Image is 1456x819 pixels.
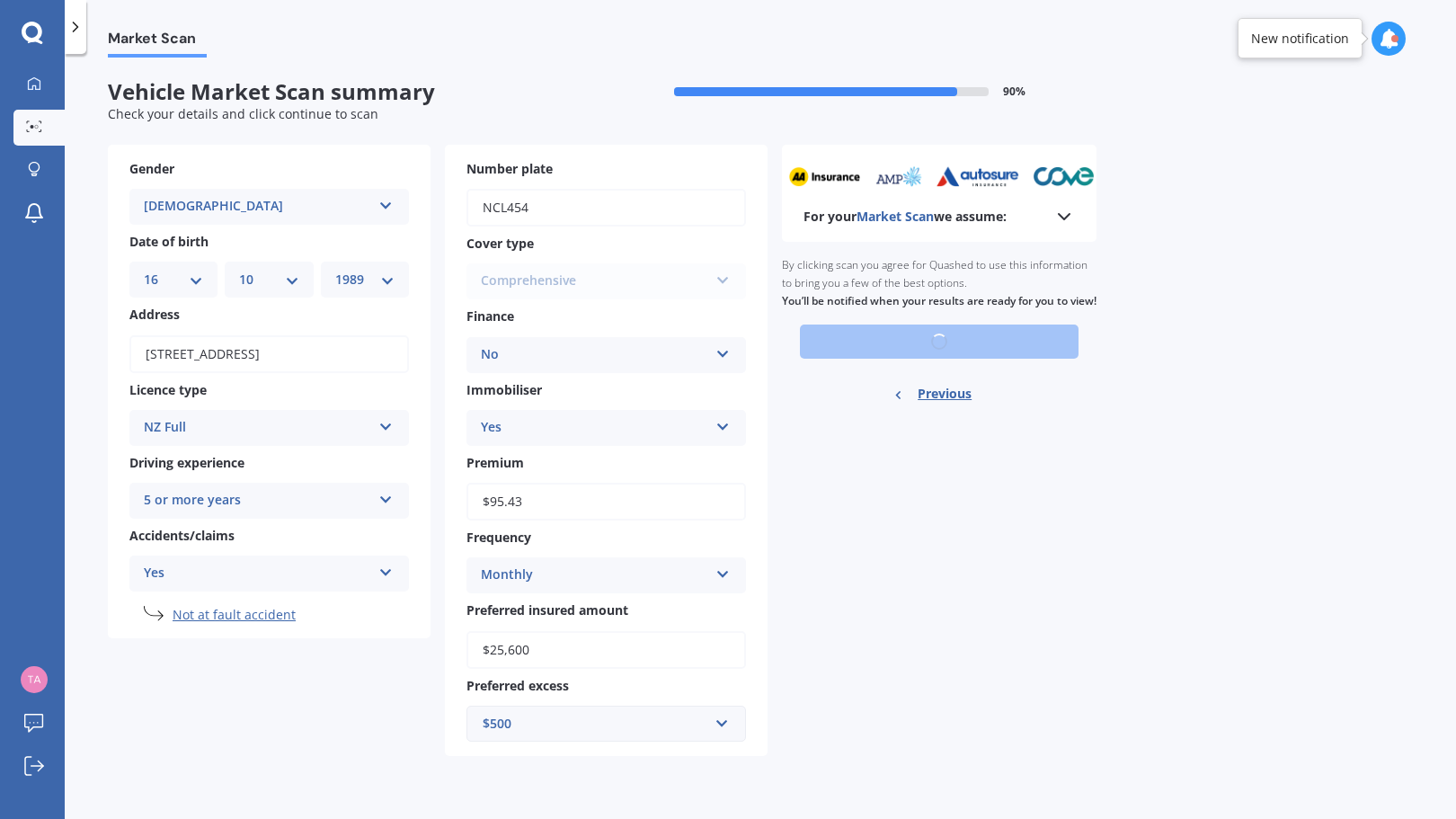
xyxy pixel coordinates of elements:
span: Preferred insured amount [466,602,628,619]
span: Previous [918,380,972,407]
span: Address [129,307,180,324]
span: Cover type [466,235,534,252]
b: For your we assume: [803,208,1007,226]
img: aa_sm.webp [788,166,860,187]
span: Gender [129,160,174,177]
span: Finance [466,308,514,325]
img: 93e015d9e2478a0b469c2656f5544b63 [21,666,48,693]
li: Not at fault accident [173,606,409,624]
span: Preferred excess [466,677,569,694]
input: Enter premium [466,483,746,521]
div: Monthly [481,565,708,586]
span: Licence type [129,381,207,398]
span: Date of birth [129,233,209,250]
span: Market Scan [857,208,934,225]
span: Accidents/claims [129,527,235,544]
div: 5 or more years [144,490,371,512]
div: $500 [483,714,708,734]
b: You’ll be notified when your results are ready for you to view! [782,293,1096,308]
img: autosure_sm.webp [936,166,1019,187]
span: Frequency [466,529,531,546]
span: 90 % [1003,85,1025,98]
div: Yes [481,417,708,439]
img: cove_sm.webp [1033,166,1095,187]
span: Check your details and click continue to scan [108,105,378,122]
span: Driving experience [129,454,244,471]
div: [DEMOGRAPHIC_DATA] [144,196,371,218]
span: Immobiliser [466,381,542,398]
div: No [481,344,708,366]
div: Yes [144,563,371,584]
span: Premium [466,454,524,471]
div: New notification [1251,30,1349,48]
div: NZ Full [144,417,371,439]
span: Market Scan [108,30,207,54]
div: By clicking scan you agree for Quashed to use this information to bring you a few of the best opt... [782,242,1096,325]
img: amp_sm.png [874,166,923,187]
span: Vehicle Market Scan summary [108,79,602,105]
span: Number plate [466,160,553,177]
